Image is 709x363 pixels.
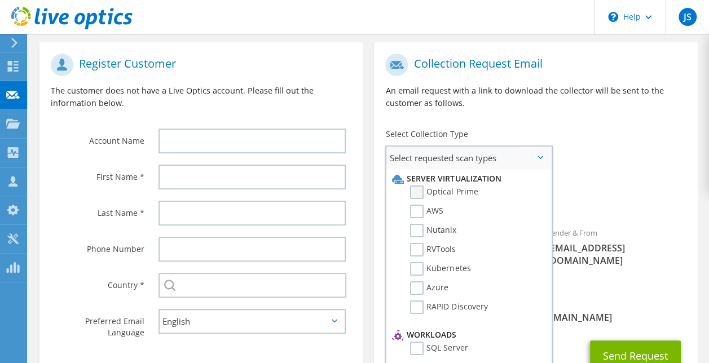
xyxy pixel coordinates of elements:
[386,147,551,169] span: Select requested scan types
[608,12,618,22] svg: \n
[389,328,545,342] li: Workloads
[374,290,697,329] div: CC & Reply To
[51,85,351,109] p: The customer does not have a Live Optics account. Please fill out the information below.
[374,221,536,285] div: To
[51,54,346,76] h1: Register Customer
[389,172,545,185] li: Server Virtualization
[410,342,468,355] label: SQL Server
[51,201,144,219] label: Last Name *
[51,273,144,291] label: Country *
[385,85,686,109] p: An email request with a link to download the collector will be sent to the customer as follows.
[536,221,698,272] div: Sender & From
[410,300,487,314] label: RAPID Discovery
[410,262,470,276] label: Kubernetes
[51,309,144,338] label: Preferred Email Language
[51,129,144,147] label: Account Name
[410,185,478,199] label: Optical Prime
[385,54,680,76] h1: Collection Request Email
[51,165,144,183] label: First Name *
[410,205,443,218] label: AWS
[410,281,448,295] label: Azure
[51,237,144,255] label: Phone Number
[374,174,697,215] div: Requested Collections
[547,242,686,267] span: [EMAIL_ADDRESS][DOMAIN_NAME]
[385,129,468,140] label: Select Collection Type
[410,243,456,256] label: RVTools
[410,224,456,237] label: Nutanix
[679,8,697,26] span: JS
